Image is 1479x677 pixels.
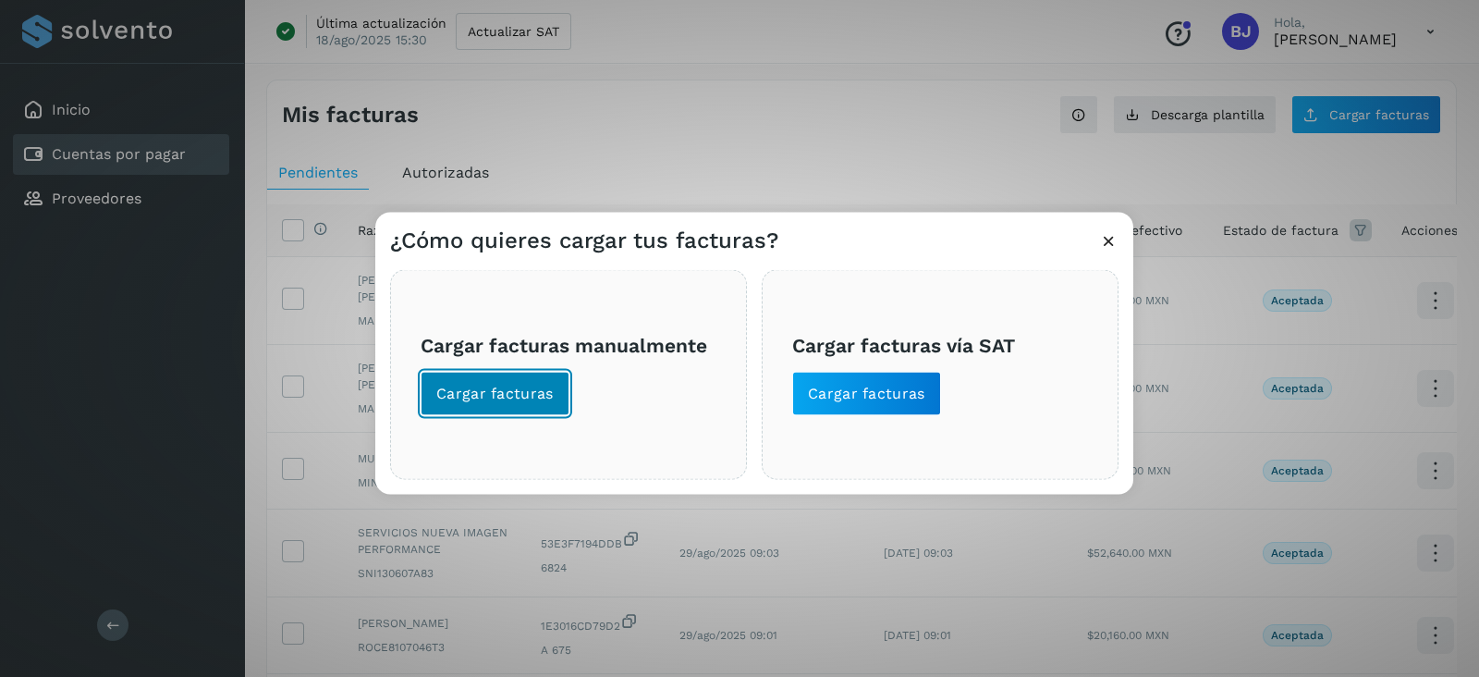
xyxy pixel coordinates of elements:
[436,384,554,404] span: Cargar facturas
[792,333,1088,356] h3: Cargar facturas vía SAT
[792,372,941,416] button: Cargar facturas
[390,228,778,254] h3: ¿Cómo quieres cargar tus facturas?
[808,384,925,404] span: Cargar facturas
[421,372,569,416] button: Cargar facturas
[421,333,716,356] h3: Cargar facturas manualmente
